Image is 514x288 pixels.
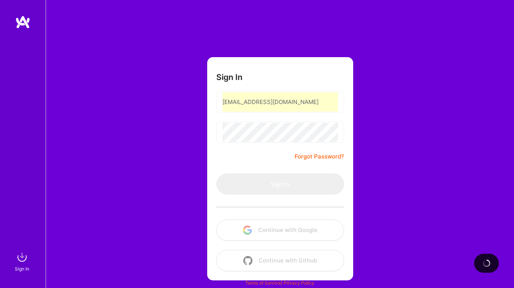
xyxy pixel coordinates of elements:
img: icon [243,256,252,265]
img: sign in [14,250,30,265]
button: Continue with Google [216,219,344,241]
a: Forgot Password? [295,152,344,161]
div: © 2025 ATeams Inc., All rights reserved. [46,265,514,284]
img: icon [243,226,252,235]
a: sign inSign In [16,250,30,273]
div: Sign In [15,265,29,273]
img: logo [15,15,30,29]
button: Continue with Github [216,250,344,271]
input: Email... [222,92,338,112]
span: | [245,280,314,286]
button: Sign In [216,173,344,195]
h3: Sign In [216,72,243,82]
img: loading [483,259,490,267]
a: Privacy Policy [284,280,314,286]
a: Terms of Service [245,280,281,286]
